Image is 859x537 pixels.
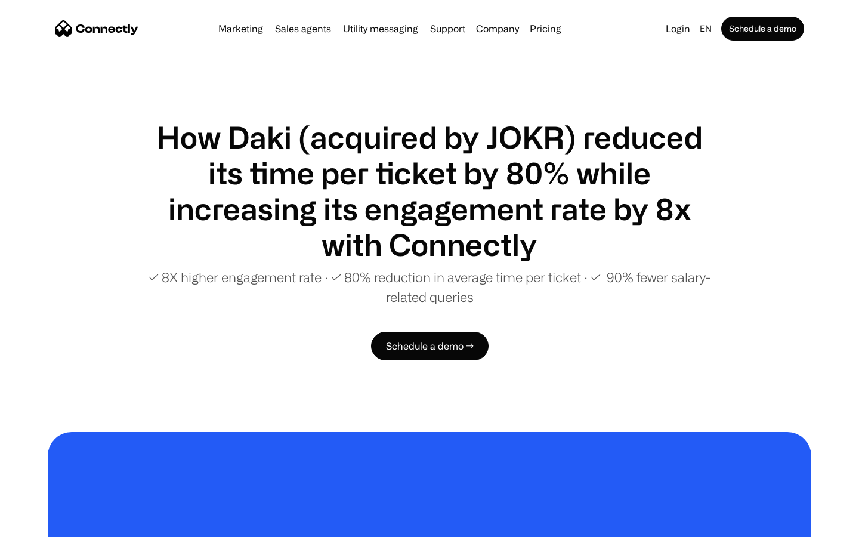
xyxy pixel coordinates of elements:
[425,24,470,33] a: Support
[24,516,72,533] ul: Language list
[476,20,519,37] div: Company
[12,515,72,533] aside: Language selected: English
[371,332,489,360] a: Schedule a demo →
[214,24,268,33] a: Marketing
[270,24,336,33] a: Sales agents
[661,20,695,37] a: Login
[700,20,712,37] div: en
[338,24,423,33] a: Utility messaging
[143,267,716,307] p: ✓ 8X higher engagement rate ∙ ✓ 80% reduction in average time per ticket ∙ ✓ 90% fewer salary-rel...
[721,17,804,41] a: Schedule a demo
[525,24,566,33] a: Pricing
[143,119,716,263] h1: How Daki (acquired by JOKR) reduced its time per ticket by 80% while increasing its engagement ra...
